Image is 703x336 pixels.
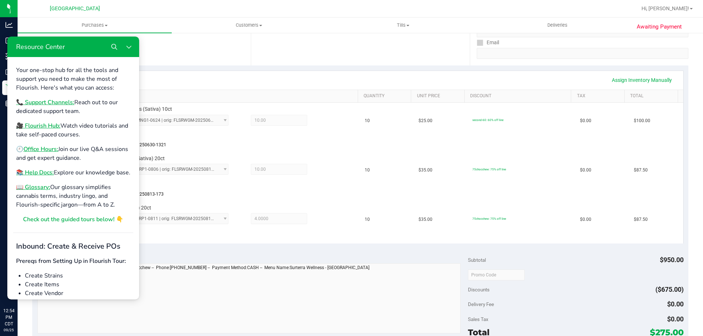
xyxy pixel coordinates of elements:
a: Unit Price [417,93,462,99]
span: $0.00 [580,167,591,174]
p: Watch video tutorials and take self-paced courses. [9,85,123,102]
span: ($675.00) [655,286,684,293]
div: Available Quantity: [72,224,237,238]
span: $950.00 [660,256,684,264]
span: Discounts [468,283,490,296]
li: Create Vendor [18,252,123,261]
span: $87.50 [634,167,648,174]
a: Discount [470,93,568,99]
inline-svg: Analytics [5,21,13,29]
label: Email [477,37,499,48]
span: $100.00 [634,117,650,124]
button: Close Resource Center [114,3,129,18]
a: Quantity [364,93,408,99]
span: Sales Tax [468,316,488,322]
span: [GEOGRAPHIC_DATA] [50,5,100,12]
span: $35.00 [419,167,432,174]
inline-svg: Inbound [5,37,13,44]
a: SKU [43,93,355,99]
span: Check out the guided tours below! 👇 [16,179,116,187]
a: 📚 Help Docs: [9,132,47,140]
a: Customers [172,18,326,33]
span: 10 [365,216,370,223]
a: 📖 Glossary: [9,147,43,155]
a: Office Hours: [16,109,51,117]
a: Purchases [18,18,172,33]
li: Create Areas and Locations [18,261,123,270]
span: $87.50 [634,216,648,223]
a: 📞 Support Channels: [9,62,67,70]
input: Promo Code [468,269,525,280]
p: Our glossary simplifies cannabis terms, industry lingo, and Flourish-specific jargon—from A to Z. [9,146,123,173]
b: Inbound: Create & Receive POs [9,205,113,215]
a: Tills [326,18,480,33]
button: Search [100,3,114,18]
span: Customers [172,22,326,29]
span: Deliveries [538,22,577,29]
span: 75chocchew: 75% off line [472,217,506,220]
a: Assign Inventory Manually [607,74,677,86]
iframe: Resource center [7,37,139,299]
div: Resource Center [3,6,57,15]
div: Available Quantity: [72,126,237,140]
p: 🕘 Join our live Q&A sessions and get expert guidance. [9,108,123,126]
span: $0.00 [667,315,684,323]
p: Explore our knowledge base. [9,132,123,140]
span: 75chocchew: 75% off line [472,167,506,171]
span: $0.00 [667,300,684,308]
span: Purchases [18,22,172,29]
span: $0.00 [580,216,591,223]
span: Subtotal [468,257,486,263]
li: Create Items [18,243,123,252]
span: FLSRWGM-20250630-1321 [113,142,166,147]
a: Total [630,93,675,99]
p: Reach out to our dedicated support team. [9,61,123,79]
inline-svg: Retail [5,84,13,91]
inline-svg: Outbound [5,68,13,76]
div: Available Quantity: [72,175,237,189]
span: $0.00 [580,117,591,124]
span: Hi, [PERSON_NAME]! [641,5,689,11]
li: Create Strains [18,235,123,243]
a: 🎥 Flourish Hub: [9,85,53,93]
p: 09/25 [3,327,14,333]
span: Awaiting Payment [637,23,682,31]
span: Delivery Fee [468,301,494,307]
a: Tax [577,93,622,99]
span: second-60: 60% off line [472,118,503,122]
p: 12:54 PM CDT [3,307,14,327]
span: Tills [326,22,480,29]
b: Prereqs from Setting Up in Flourish Tour: [9,220,119,229]
span: $25.00 [419,117,432,124]
span: 10 [365,167,370,174]
inline-svg: Reports [5,100,13,107]
span: $35.00 [419,216,432,223]
span: 10 [365,117,370,124]
a: Deliveries [480,18,635,33]
inline-svg: Inventory [5,53,13,60]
